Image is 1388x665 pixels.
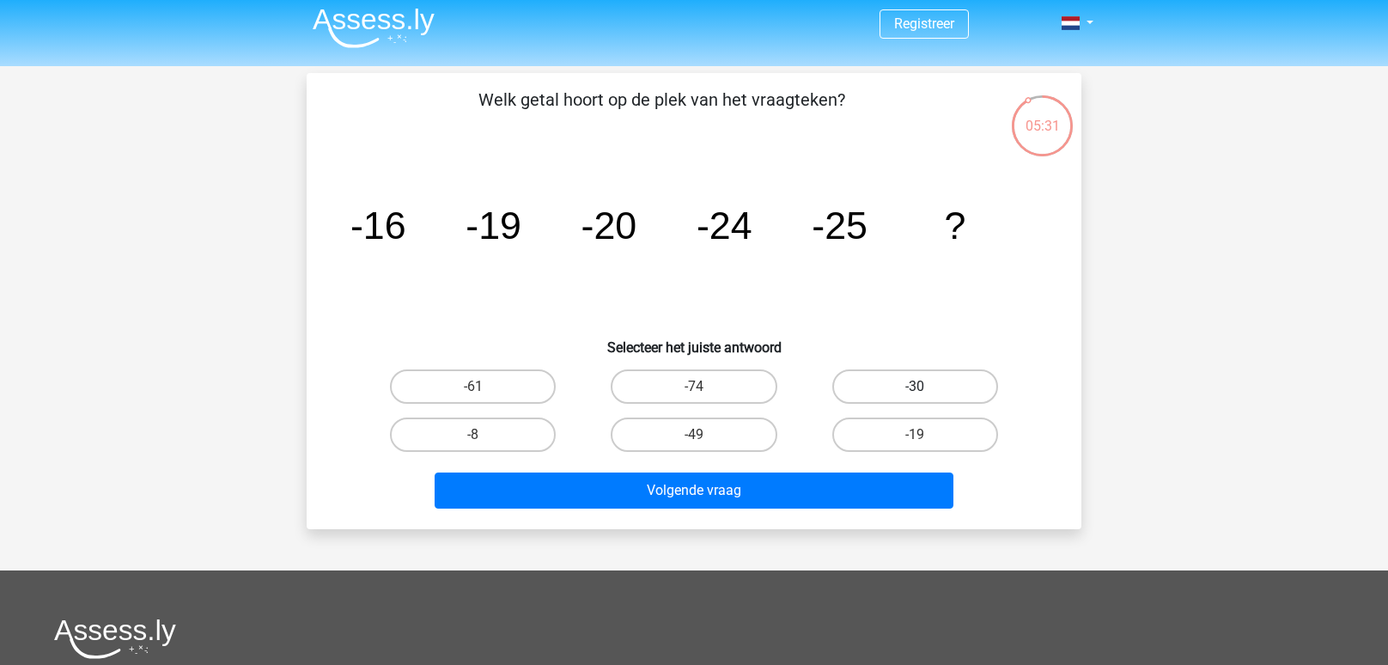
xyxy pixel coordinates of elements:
[334,326,1054,356] h6: Selecteer het juiste antwoord
[334,87,989,138] p: Welk getal hoort op de plek van het vraagteken?
[581,204,637,247] tspan: -20
[832,418,998,452] label: -19
[390,369,556,404] label: -61
[611,369,776,404] label: -74
[313,8,435,48] img: Assessly
[812,204,867,247] tspan: -25
[944,204,965,247] tspan: ?
[832,369,998,404] label: -30
[54,619,176,659] img: Assessly logo
[390,418,556,452] label: -8
[1010,94,1074,137] div: 05:31
[350,204,406,247] tspan: -16
[611,418,776,452] label: -49
[435,473,954,509] button: Volgende vraag
[894,15,954,32] a: Registreer
[466,204,521,247] tspan: -19
[697,204,752,247] tspan: -24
